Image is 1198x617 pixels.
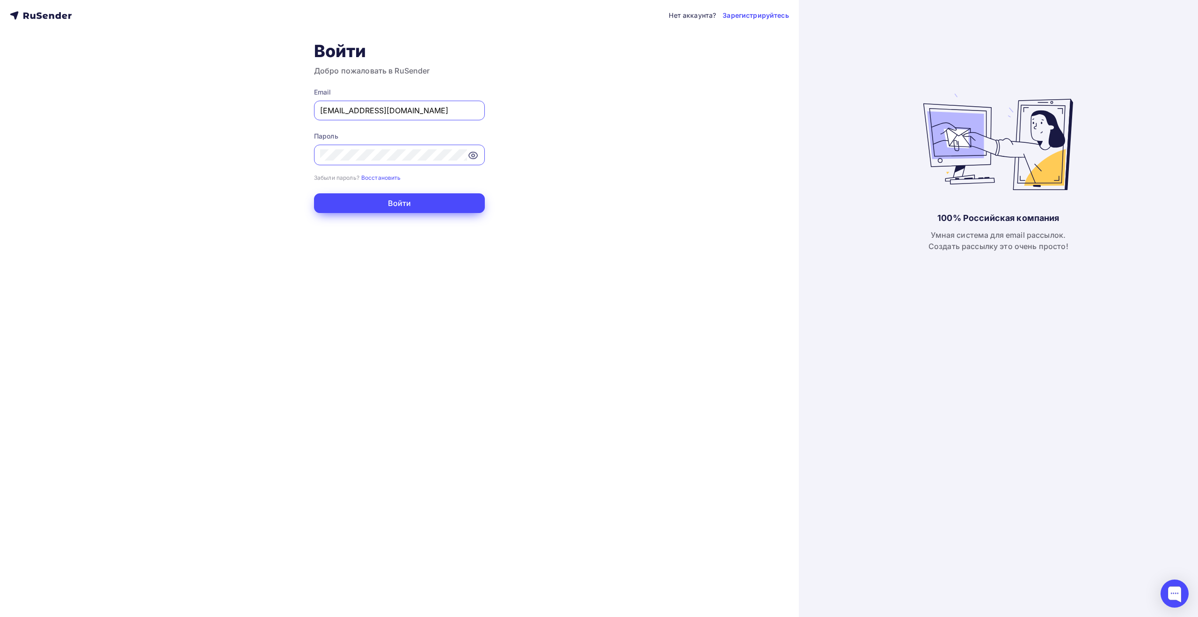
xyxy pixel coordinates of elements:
[314,65,485,76] h3: Добро пожаловать в RuSender
[361,174,401,181] small: Восстановить
[314,132,485,141] div: Пароль
[314,174,359,181] small: Забыли пароль?
[937,213,1059,224] div: 100% Российская компания
[314,193,485,213] button: Войти
[314,88,485,97] div: Email
[928,229,1068,252] div: Умная система для email рассылок. Создать рассылку это очень просто!
[320,105,479,116] input: Укажите свой email
[314,41,485,61] h1: Войти
[669,11,716,20] div: Нет аккаунта?
[723,11,789,20] a: Зарегистрируйтесь
[361,173,401,181] a: Восстановить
